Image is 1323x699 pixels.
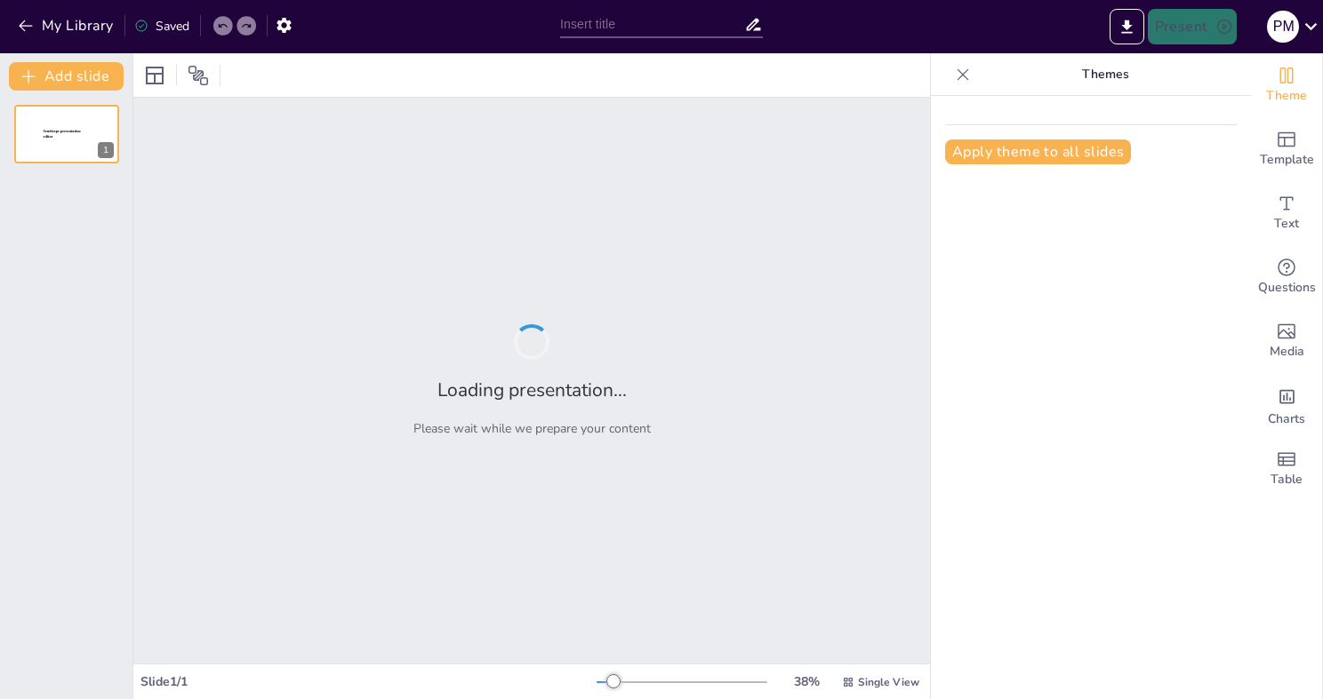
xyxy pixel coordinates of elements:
span: Questions [1258,278,1316,298]
input: Insert title [560,12,744,37]
p: Themes [977,53,1233,96]
button: Apply theme to all slides [945,139,1131,164]
div: 38 % [785,673,828,690]
span: Media [1270,342,1304,361]
span: Text [1274,214,1299,234]
span: Theme [1266,86,1307,106]
button: Present [1148,9,1237,44]
span: Charts [1268,409,1305,429]
div: 1 [98,142,114,158]
div: Slide 1 / 1 [140,673,597,690]
div: Add images, graphics, shapes or video [1251,309,1322,373]
div: Add ready made slides [1251,117,1322,181]
span: Position [188,65,209,86]
div: Layout [140,61,169,90]
button: P M [1267,9,1299,44]
div: Saved [134,18,189,35]
button: Add slide [9,62,124,91]
div: Add charts and graphs [1251,373,1322,437]
div: Change the overall theme [1251,53,1322,117]
button: My Library [13,12,121,40]
h2: Loading presentation... [437,377,627,402]
p: Please wait while we prepare your content [413,420,651,437]
span: Single View [858,675,919,689]
span: Template [1260,150,1314,170]
span: Table [1271,470,1303,489]
div: Add text boxes [1251,181,1322,245]
div: 1 [14,105,119,163]
div: Add a table [1251,437,1322,501]
div: Get real-time input from your audience [1251,245,1322,309]
button: Export to PowerPoint [1110,9,1144,44]
span: Sendsteps presentation editor [44,130,81,139]
div: P M [1267,11,1299,43]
